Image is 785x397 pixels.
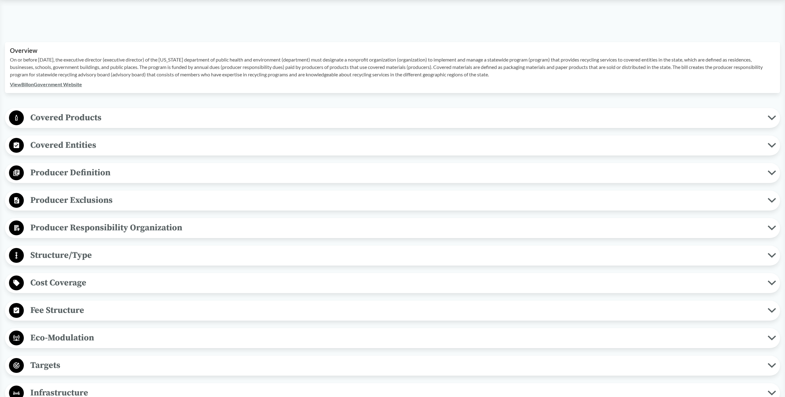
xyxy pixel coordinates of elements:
[7,138,778,153] button: Covered Entities
[7,193,778,208] button: Producer Exclusions
[24,331,768,345] span: Eco-Modulation
[7,165,778,181] button: Producer Definition
[24,276,768,290] span: Cost Coverage
[7,110,778,126] button: Covered Products
[7,358,778,374] button: Targets
[7,248,778,263] button: Structure/Type
[24,221,768,235] span: Producer Responsibility Organization
[7,220,778,236] button: Producer Responsibility Organization
[24,111,768,125] span: Covered Products
[10,56,775,78] p: On or before [DATE], the executive director (executive director) of the [US_STATE] department of ...
[24,166,768,180] span: Producer Definition
[7,330,778,346] button: Eco-Modulation
[7,303,778,318] button: Fee Structure
[10,47,775,54] h2: Overview
[24,193,768,207] span: Producer Exclusions
[24,138,768,152] span: Covered Entities
[24,358,768,372] span: Targets
[7,275,778,291] button: Cost Coverage
[10,81,82,87] a: ViewBillonGovernment Website
[24,248,768,262] span: Structure/Type
[24,303,768,317] span: Fee Structure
